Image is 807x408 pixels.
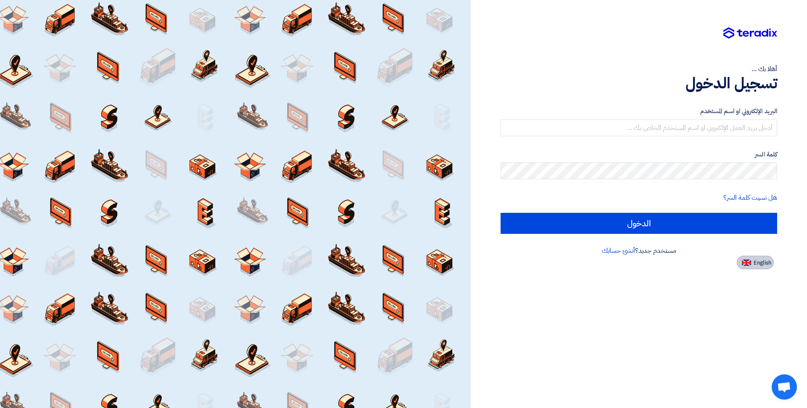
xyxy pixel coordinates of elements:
div: Open chat [772,374,797,400]
a: أنشئ حسابك [602,246,635,256]
img: en-US.png [742,260,751,266]
label: البريد الإلكتروني او اسم المستخدم [501,106,777,116]
label: كلمة السر [501,150,777,159]
div: مستخدم جديد؟ [501,246,777,256]
h1: تسجيل الدخول [501,74,777,93]
input: الدخول [501,213,777,234]
img: Teradix logo [723,27,777,39]
button: English [737,256,774,269]
a: هل نسيت كلمة السر؟ [723,193,777,203]
div: أهلا بك ... [501,64,777,74]
span: English [754,260,771,266]
input: أدخل بريد العمل الإلكتروني او اسم المستخدم الخاص بك ... [501,119,777,136]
